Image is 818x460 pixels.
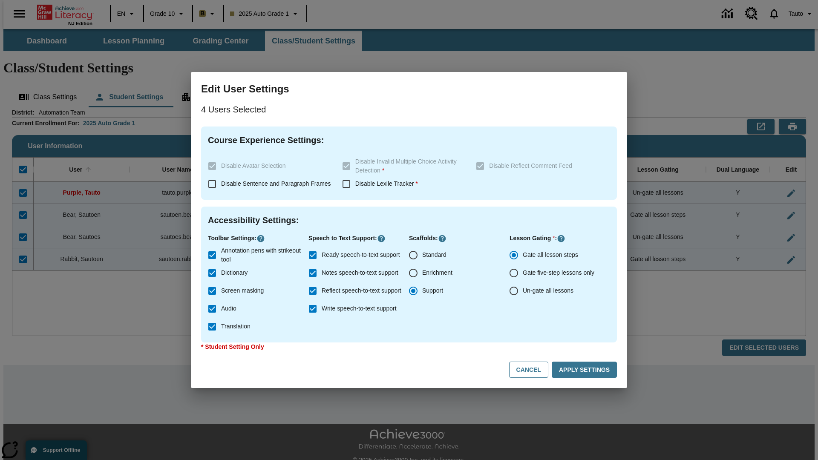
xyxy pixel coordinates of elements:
[322,286,401,295] span: Reflect speech-to-text support
[489,162,572,169] span: Disable Reflect Comment Feed
[355,158,457,174] span: Disable Invalid Multiple Choice Activity Detection
[523,268,594,277] span: Gate five-step lessons only
[221,246,302,264] span: Annotation pens with strikeout tool
[509,362,548,378] button: Cancel
[355,180,418,187] span: Disable Lexile Tracker
[523,286,573,295] span: Un-gate all lessons
[221,304,236,313] span: Audio
[201,342,617,351] p: * Student Setting Only
[221,322,251,331] span: Translation
[510,234,610,243] p: Lesson Gating :
[422,286,443,295] span: Support
[322,268,398,277] span: Notes speech-to-text support
[208,213,610,227] h4: Accessibility Settings :
[552,362,617,378] button: Apply Settings
[471,157,603,175] label: These settings are specific to individual classes. To see these settings or make changes, please ...
[221,162,286,169] span: Disable Avatar Selection
[438,234,446,243] button: Click here to know more about
[201,103,617,116] p: 4 Users Selected
[422,250,446,259] span: Standard
[203,157,335,175] label: These settings are specific to individual classes. To see these settings or make changes, please ...
[221,180,331,187] span: Disable Sentence and Paragraph Frames
[422,268,452,277] span: Enrichment
[256,234,265,243] button: Click here to know more about
[322,304,397,313] span: Write speech-to-text support
[557,234,565,243] button: Click here to know more about
[523,250,578,259] span: Gate all lesson steps
[308,234,409,243] p: Speech to Text Support :
[221,268,248,277] span: Dictionary
[201,82,617,96] h3: Edit User Settings
[322,250,400,259] span: Ready speech-to-text support
[377,234,386,243] button: Click here to know more about
[208,133,610,147] h4: Course Experience Settings :
[208,234,308,243] p: Toolbar Settings :
[337,157,469,175] label: These settings are specific to individual classes. To see these settings or make changes, please ...
[409,234,510,243] p: Scaffolds :
[221,286,264,295] span: Screen masking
